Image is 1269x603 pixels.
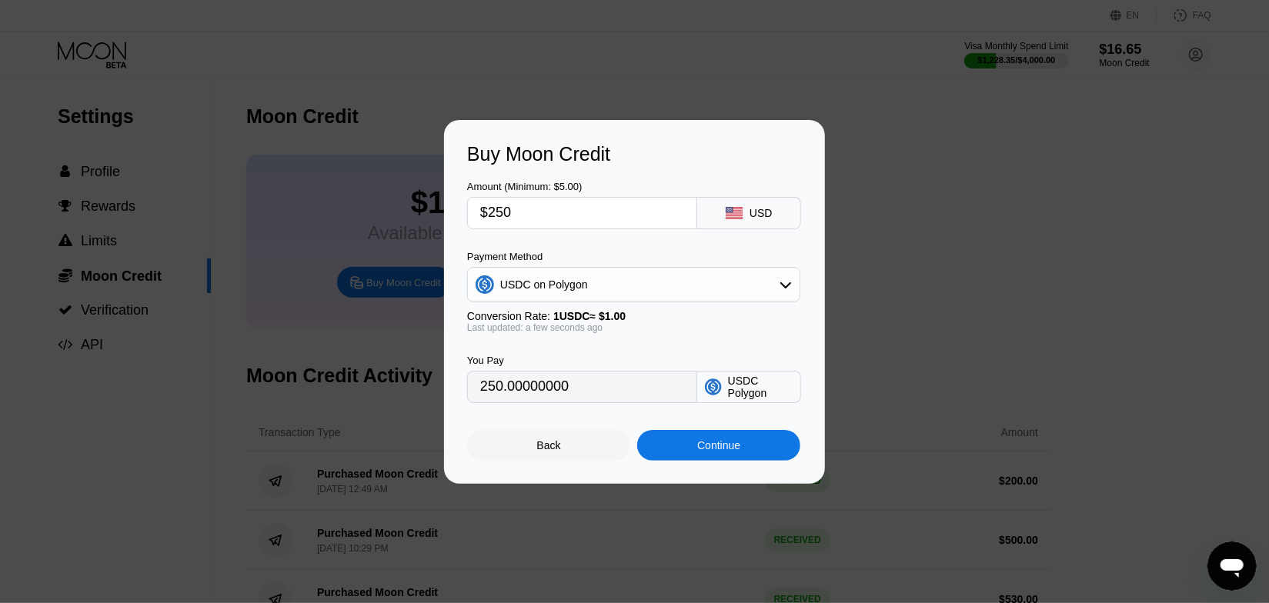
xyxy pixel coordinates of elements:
[467,181,697,192] div: Amount (Minimum: $5.00)
[467,143,802,165] div: Buy Moon Credit
[728,375,793,399] div: USDC Polygon
[553,310,626,322] span: 1 USDC ≈ $1.00
[697,439,740,451] div: Continue
[467,430,630,461] div: Back
[537,439,561,451] div: Back
[467,355,697,366] div: You Pay
[467,251,800,262] div: Payment Method
[1207,541,1257,591] iframe: Button to launch messaging window
[500,278,588,291] div: USDC on Polygon
[750,207,773,219] div: USD
[637,430,800,461] div: Continue
[480,198,684,228] input: $0.00
[468,269,800,300] div: USDC on Polygon
[467,310,800,322] div: Conversion Rate:
[467,322,800,333] div: Last updated: a few seconds ago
